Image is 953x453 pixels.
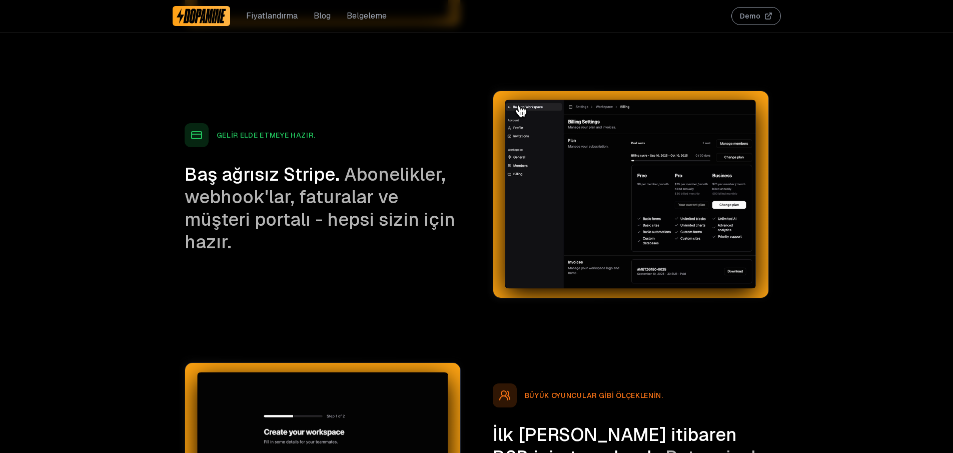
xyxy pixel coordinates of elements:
font: Abonelikler, webhook'lar, faturalar ve müşteri portalı - hepsi sizin için hazır. [185,163,455,254]
font: Gelir elde etmeye hazır. [217,131,316,140]
button: Demo [731,7,781,25]
font: Demo [740,12,760,21]
a: Blog [314,10,331,22]
font: Belgeleme [347,11,387,21]
a: Fiyatlandırma [246,10,298,22]
font: Blog [314,11,331,21]
a: Dopamin [173,6,231,26]
img: Dopamin [177,8,227,24]
font: Fiyatlandırma [246,11,298,21]
a: Belgeleme [347,10,387,22]
font: Büyük oyuncular gibi ölçeklenin. [525,391,663,400]
font: Baş ağrısız Stripe. [185,163,340,186]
